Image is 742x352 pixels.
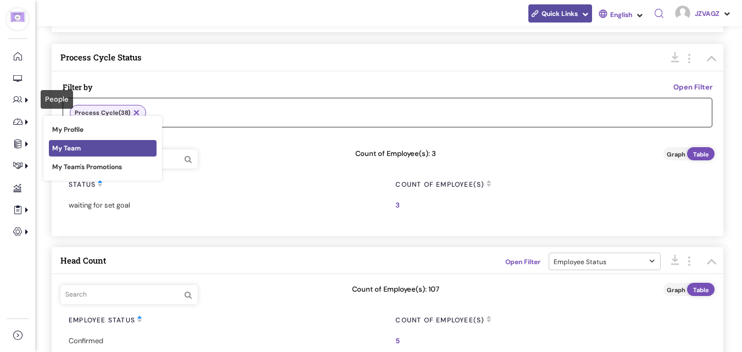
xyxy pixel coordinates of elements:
a: Graph [663,283,687,296]
a: Table [687,147,715,160]
button: Employee Status [549,253,661,270]
span: My Team's Promotions [52,163,122,171]
h4: Head Count [52,247,723,274]
span: People [45,94,69,104]
th: Count of Employee(s) [387,310,715,331]
label: Count of Employee(s): 107 [68,284,723,294]
img: Logo [9,11,26,22]
label: Count of Employee(s): 3 [68,149,723,159]
label: Filter by [63,82,93,92]
span: JZVAGZ [695,8,719,19]
input: Search [61,286,197,302]
th: Employee Status [60,310,388,331]
a: English [595,4,646,23]
img: Photo [675,5,690,21]
a: Graph [663,147,687,160]
a: Photo JZVAGZ [672,4,735,22]
td: Confirmed [60,331,388,352]
a: Open Filter [505,259,540,267]
h4: Process Cycle Status [52,44,723,71]
th: Status [60,175,388,195]
a: My Profile [49,121,157,138]
a: Quick Links [528,4,592,23]
span: English [610,9,632,20]
span: Employee Status [554,258,651,267]
span: 5 [395,336,400,347]
span: 3 [395,200,400,211]
a: Open Filter [673,82,712,92]
a: Table [687,283,715,296]
span: Quick Links [542,8,578,21]
span: My Team [52,144,81,153]
span: My Profile [52,125,83,134]
th: Count of Employee(s) [387,175,715,195]
td: waiting for set goal [60,195,388,216]
a: My Team [49,140,157,157]
a: My Team's Promotions [49,159,157,175]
